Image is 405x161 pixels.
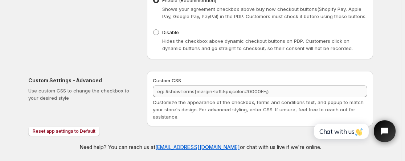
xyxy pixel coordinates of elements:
[28,126,100,136] button: Reset app settings to Default
[162,6,367,19] span: Shows your agreement checkbox above buy now checkout buttons(Shopify Pay, Apple Pay, Google Pay, ...
[153,78,181,83] span: Custom CSS
[162,38,353,51] span: Hides the checkbox above dynamic checkout buttons on PDP. Customers click on dynamic buttons and ...
[153,99,364,120] span: Customize the appearance of the checkbox, terms and conditions text, and popup to match your stor...
[80,144,321,151] p: Need help? You can reach us at or chat with us live if we're online.
[33,128,95,134] span: Reset app settings to Default
[28,87,135,102] p: Use custom CSS to change the checkbox to your desired style
[155,144,240,150] a: [EMAIL_ADDRESS][DOMAIN_NAME]
[306,114,402,148] iframe: Tidio Chat
[162,29,179,35] span: Disable
[28,77,135,84] h2: Custom Settings - Advanced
